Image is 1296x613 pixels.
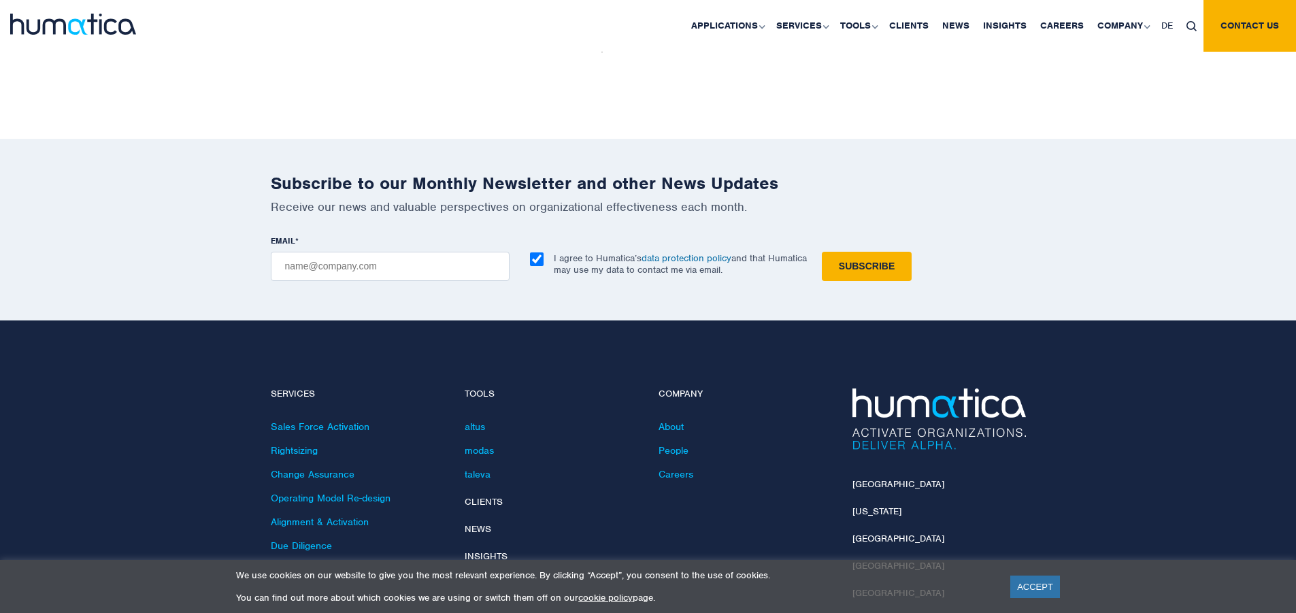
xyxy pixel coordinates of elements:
[1010,576,1060,598] a: ACCEPT
[659,420,684,433] a: About
[852,388,1026,450] img: Humatica
[271,540,332,552] a: Due Diligence
[1186,21,1197,31] img: search_icon
[271,173,1026,194] h2: Subscribe to our Monthly Newsletter and other News Updates
[822,252,912,281] input: Subscribe
[271,388,444,400] h4: Services
[659,468,693,480] a: Careers
[554,252,807,276] p: I agree to Humatica’s and that Humatica may use my data to contact me via email.
[10,14,136,35] img: logo
[465,444,494,457] a: modas
[271,516,369,528] a: Alignment & Activation
[659,388,832,400] h4: Company
[236,569,993,581] p: We use cookies on our website to give you the most relevant experience. By clicking “Accept”, you...
[465,523,491,535] a: News
[852,533,944,544] a: [GEOGRAPHIC_DATA]
[659,444,688,457] a: People
[271,492,391,504] a: Operating Model Re-design
[271,420,369,433] a: Sales Force Activation
[271,252,510,281] input: name@company.com
[852,478,944,490] a: [GEOGRAPHIC_DATA]
[465,420,485,433] a: altus
[271,199,1026,214] p: Receive our news and valuable perspectives on organizational effectiveness each month.
[465,496,503,508] a: Clients
[236,592,993,603] p: You can find out more about which cookies we are using or switch them off on our page.
[852,506,901,517] a: [US_STATE]
[271,468,354,480] a: Change Assurance
[530,252,544,266] input: I agree to Humatica’sdata protection policyand that Humatica may use my data to contact me via em...
[578,592,633,603] a: cookie policy
[642,252,731,264] a: data protection policy
[271,444,318,457] a: Rightsizing
[465,550,508,562] a: Insights
[465,468,491,480] a: taleva
[271,235,295,246] span: EMAIL
[1161,20,1173,31] span: DE
[465,388,638,400] h4: Tools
